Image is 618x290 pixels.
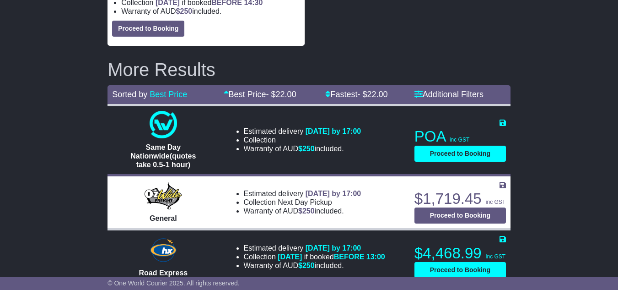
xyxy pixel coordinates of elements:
[278,253,385,261] span: if booked
[325,90,387,99] a: Fastest- $22.00
[150,90,187,99] a: Best Price
[302,145,315,153] span: 250
[244,189,361,198] li: Estimated delivery
[414,244,506,263] p: $4,468.99
[244,207,361,215] li: Warranty of AUD included.
[176,7,193,15] span: $
[148,236,178,264] img: Hunter Express: Road Express
[358,90,388,99] span: - $
[414,190,506,208] p: $1,719.45
[486,253,505,260] span: inc GST
[224,90,296,99] a: Best Price- $22.00
[414,262,506,278] button: Proceed to Booking
[414,127,506,146] p: POA
[414,146,506,162] button: Proceed to Booking
[276,90,296,99] span: 22.00
[244,244,385,252] li: Estimated delivery
[306,244,361,252] span: [DATE] by 17:00
[150,111,177,138] img: One World Courier: Same Day Nationwide(quotes take 0.5-1 hour)
[414,90,484,99] a: Additional Filters
[139,269,188,277] span: Road Express
[244,127,361,136] li: Estimated delivery
[266,90,296,99] span: - $
[180,7,193,15] span: 250
[298,262,315,269] span: $
[150,214,177,222] span: General
[112,90,147,99] span: Sorted by
[302,262,315,269] span: 250
[334,253,365,261] span: BEFORE
[278,198,332,206] span: Next Day Pickup
[302,207,315,215] span: 250
[298,145,315,153] span: $
[107,60,511,80] h2: More Results
[366,253,385,261] span: 13:00
[244,144,361,153] li: Warranty of AUD included.
[244,252,385,261] li: Collection
[107,279,240,287] span: © One World Courier 2025. All rights reserved.
[112,21,184,37] button: Proceed to Booking
[298,207,315,215] span: $
[145,182,182,209] img: OzWide Freight: General
[121,7,300,16] li: Warranty of AUD included.
[306,190,361,197] span: [DATE] by 17:00
[414,208,506,224] button: Proceed to Booking
[306,127,361,135] span: [DATE] by 17:00
[130,143,196,169] span: Same Day Nationwide(quotes take 0.5-1 hour)
[367,90,388,99] span: 22.00
[486,199,505,205] span: inc GST
[244,198,361,207] li: Collection
[244,136,361,144] li: Collection
[278,253,302,261] span: [DATE]
[244,261,385,270] li: Warranty of AUD included.
[450,137,469,143] span: inc GST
